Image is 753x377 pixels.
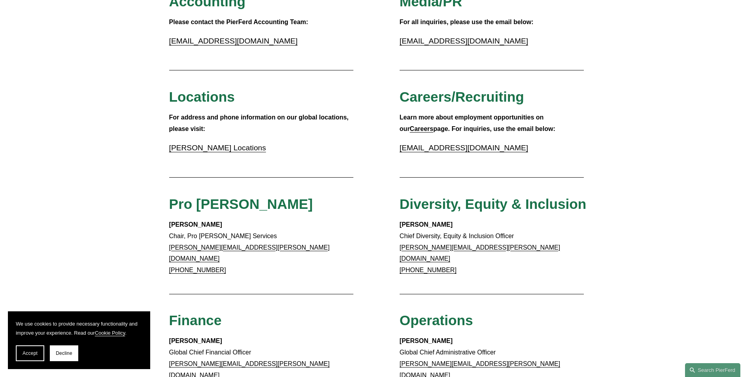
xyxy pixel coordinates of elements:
[400,144,528,152] a: [EMAIL_ADDRESS][DOMAIN_NAME]
[169,221,222,228] strong: [PERSON_NAME]
[400,219,584,276] p: Chief Diversity, Equity & Inclusion Officer
[169,196,313,212] span: Pro [PERSON_NAME]
[95,330,125,336] a: Cookie Policy
[16,319,142,337] p: We use cookies to provide necessary functionality and improve your experience. Read our .
[685,363,740,377] a: Search this site
[400,337,453,344] strong: [PERSON_NAME]
[400,196,587,212] span: Diversity, Equity & Inclusion
[169,19,308,25] strong: Please contact the PierFerd Accounting Team:
[169,313,222,328] span: Finance
[169,144,266,152] a: [PERSON_NAME] Locations
[400,244,560,262] a: [PERSON_NAME][EMAIL_ADDRESS][PERSON_NAME][DOMAIN_NAME]
[169,37,298,45] a: [EMAIL_ADDRESS][DOMAIN_NAME]
[16,345,44,361] button: Accept
[400,221,453,228] strong: [PERSON_NAME]
[169,114,351,132] strong: For address and phone information on our global locations, please visit:
[400,89,524,104] span: Careers/Recruiting
[400,37,528,45] a: [EMAIL_ADDRESS][DOMAIN_NAME]
[169,267,226,273] a: [PHONE_NUMBER]
[169,244,330,262] a: [PERSON_NAME][EMAIL_ADDRESS][PERSON_NAME][DOMAIN_NAME]
[56,350,72,356] span: Decline
[400,19,534,25] strong: For all inquiries, please use the email below:
[23,350,38,356] span: Accept
[400,267,457,273] a: [PHONE_NUMBER]
[169,219,354,276] p: Chair, Pro [PERSON_NAME] Services
[169,337,222,344] strong: [PERSON_NAME]
[410,125,434,132] a: Careers
[400,114,545,132] strong: Learn more about employment opportunities on our
[433,125,555,132] strong: page. For inquiries, use the email below:
[400,313,473,328] span: Operations
[169,89,235,104] span: Locations
[50,345,78,361] button: Decline
[8,311,150,369] section: Cookie banner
